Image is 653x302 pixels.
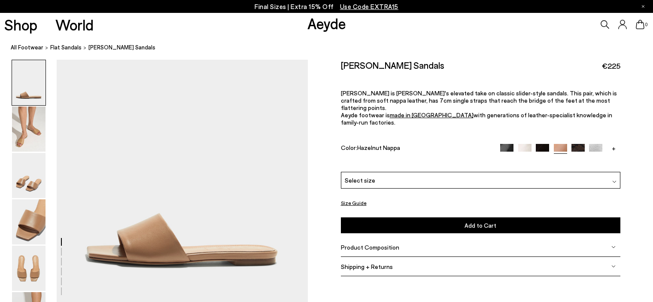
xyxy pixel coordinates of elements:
span: Flat Sandals [50,44,82,51]
img: svg%3E [612,180,617,184]
img: Anna Leather Sandals - Image 4 [12,199,46,244]
span: Add to Cart [465,222,496,229]
img: Anna Leather Sandals - Image 3 [12,153,46,198]
span: Hazelnut Nappa [357,144,400,151]
span: Navigate to /collections/ss25-final-sizes [340,3,398,10]
a: Flat Sandals [50,43,82,52]
img: Anna Leather Sandals - Image 5 [12,246,46,291]
a: made in [GEOGRAPHIC_DATA] [390,111,474,119]
a: All Footwear [11,43,43,52]
span: €225 [602,61,620,71]
img: Anna Leather Sandals - Image 1 [12,60,46,105]
nav: breadcrumb [11,36,653,60]
button: Add to Cart [341,217,620,233]
a: + [607,144,620,152]
span: Shipping + Returns [341,263,393,270]
h2: [PERSON_NAME] Sandals [341,60,444,70]
div: Color: [341,144,492,154]
a: Shop [4,17,37,32]
a: World [55,17,94,32]
span: 0 [644,22,649,27]
span: Product Composition [341,244,399,251]
p: Final Sizes | Extra 15% Off [255,1,398,12]
a: 0 [636,20,644,29]
p: Aeyde footwear is with generations of leather-specialist knowledge in family-run factories. [341,111,620,126]
img: svg%3E [611,264,616,268]
span: Select size [345,176,375,185]
span: [PERSON_NAME] Sandals [88,43,155,52]
a: Aeyde [307,14,346,32]
p: [PERSON_NAME] is [PERSON_NAME]'s elevated take on classic slider-style sandals. This pair, which ... [341,89,620,111]
button: Size Guide [341,198,367,208]
img: svg%3E [611,245,616,249]
img: Anna Leather Sandals - Image 2 [12,107,46,152]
